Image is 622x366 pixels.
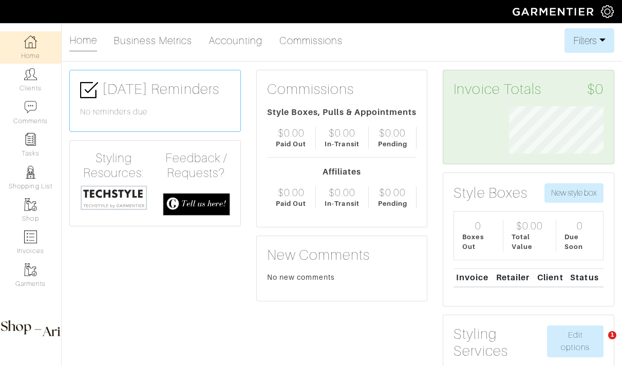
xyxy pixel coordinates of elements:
img: reminder-icon-8004d30b9f0a5d33ae49ab947aed9ed385cf756f9e5892f1edd6e32f2345188e.png [24,133,37,146]
div: $0.00 [329,127,355,139]
img: check-box-icon-36a4915ff3ba2bd8f6e4f29bc755bb66becd62c870f447fc0dd1365fcfddab58.png [80,81,98,99]
th: Retailer [494,268,535,286]
th: Client [535,268,568,286]
img: gear-icon-white-bd11855cb880d31180b6d7d6211b90ccbf57a29d726f0c71d8c61bd08dd39cc2.png [601,5,614,18]
div: 0 [475,220,481,232]
div: In-Transit [325,139,360,149]
div: Pending [378,199,407,208]
img: comment-icon-a0a6a9ef722e966f86d9cbdc48e553b5cf19dbc54f86b18d962a5391bc8f6eb6.png [24,101,37,113]
img: feedback_requests-3821251ac2bd56c73c230f3229a5b25d6eb027adea667894f41107c140538ee0.png [163,193,230,216]
button: New style box [544,183,604,203]
div: Pending [378,139,407,149]
img: orders-icon-0abe47150d42831381b5fb84f609e132dff9fe21cb692f30cb5eec754e2cba89.png [24,230,37,243]
div: Style Boxes, Pulls & Appointments [267,106,417,119]
div: Affiliates [267,166,417,178]
div: Total Value [512,232,548,252]
th: Status [568,268,604,286]
div: $0.00 [379,127,406,139]
h4: Styling Resources: [80,151,147,181]
div: Paid Out [276,139,306,149]
th: Invoice [454,268,494,286]
div: 0 [577,220,583,232]
div: Due Soon [564,232,595,252]
div: $0.00 [278,186,305,199]
a: Home [69,30,97,52]
button: Filters [564,28,614,53]
img: techstyle-93310999766a10050dc78ceb7f971a75838126fd19372ce40ba20cdf6a89b94b.png [80,185,147,210]
img: garments-icon-b7da505a4dc4fd61783c78ac3ca0ef83fa9d6f193b1c9dc38574b1d14d53ca28.png [24,198,37,211]
iframe: Intercom live chat [587,331,612,356]
div: $0.00 [379,186,406,199]
div: No new comments [267,272,417,282]
a: Edit options [547,325,604,357]
div: Boxes Out [462,232,494,252]
h6: No reminders due [80,107,230,117]
div: $0.00 [516,220,543,232]
img: garments-icon-b7da505a4dc4fd61783c78ac3ca0ef83fa9d6f193b1c9dc38574b1d14d53ca28.png [24,263,37,276]
img: garmentier-logo-header-white-b43fb05a5012e4ada735d5af1a66efaba907eab6374d6393d1fbf88cb4ef424d.png [507,3,601,21]
img: clients-icon-6bae9207a08558b7cb47a8932f037763ab4055f8c8b6bfacd5dc20c3e0201464.png [24,68,37,81]
h3: New Comments [267,246,417,264]
div: $0.00 [278,127,305,139]
h3: Invoice Totals [454,81,604,98]
span: 1 [608,331,616,339]
h4: Feedback / Requests? [163,151,230,181]
a: Commissions [279,30,343,51]
div: $0.00 [329,186,355,199]
img: dashboard-icon-dbcd8f5a0b271acd01030246c82b418ddd0df26cd7fceb0bd07c9910d44c42f6.png [24,35,37,48]
img: stylists-icon-eb353228a002819b7ec25b43dbf5f0378dd9e0616d9560372ff212230b889e62.png [24,166,37,179]
h3: Style Boxes [454,184,527,202]
h3: Styling Services [454,325,547,360]
div: Paid Out [276,199,306,208]
a: Business Metrics [114,30,192,51]
a: Accounting [209,30,263,51]
h3: Commissions [267,81,354,98]
div: In-Transit [325,199,360,208]
h3: [DATE] Reminders [80,81,230,99]
span: $0 [587,81,604,98]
